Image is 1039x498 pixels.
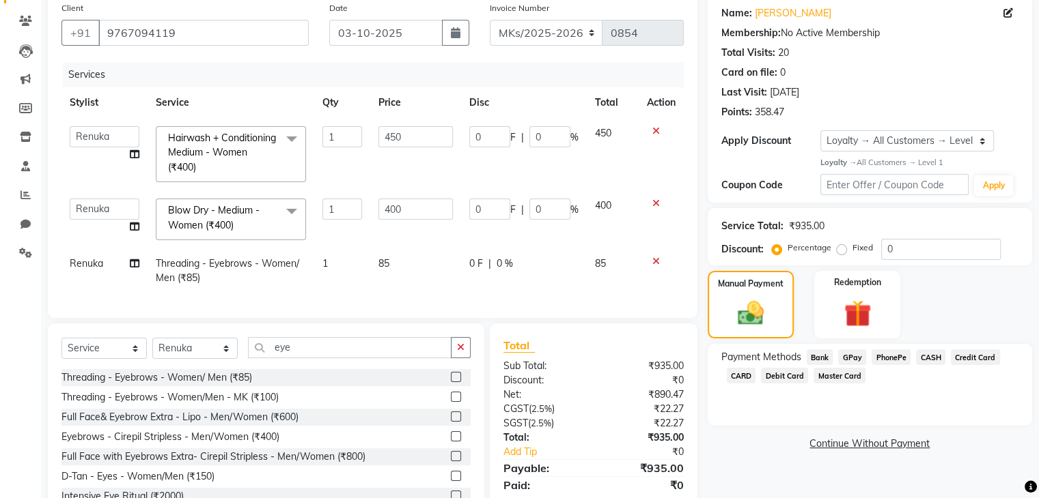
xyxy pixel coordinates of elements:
[314,87,370,118] th: Qty
[570,130,579,145] span: %
[168,132,276,173] span: Hairwash + Conditioning Medium - Women (₹400)
[594,387,694,402] div: ₹890.47
[807,349,833,365] span: Bank
[61,410,299,424] div: Full Face& Eyebrow Extra - Lipo - Men/Women (₹600)
[721,46,775,60] div: Total Visits:
[378,257,389,269] span: 85
[721,178,820,192] div: Coupon Code
[531,403,552,414] span: 2.5%
[61,370,252,385] div: Threading - Eyebrows - Women/ Men (₹85)
[755,105,784,119] div: 358.47
[63,62,694,87] div: Services
[469,257,483,271] span: 0 F
[168,204,260,231] span: Blow Dry - Medium - Women (₹400)
[639,87,684,118] th: Action
[234,219,240,231] a: x
[721,6,752,20] div: Name:
[755,6,831,20] a: [PERSON_NAME]
[497,257,513,271] span: 0 %
[510,130,516,145] span: F
[721,105,752,119] div: Points:
[595,257,606,269] span: 85
[248,337,452,358] input: Search or Scan
[61,430,279,444] div: Eyebrows - Cirepil Stripless - Men/Women (₹400)
[156,257,299,284] span: Threading - Eyebrows - Women/ Men (₹85)
[503,417,528,429] span: SGST
[594,416,694,430] div: ₹22.27
[872,349,911,365] span: PhonePe
[710,437,1029,451] a: Continue Without Payment
[595,127,611,139] span: 450
[814,368,865,383] span: Master Card
[820,174,969,195] input: Enter Offer / Coupon Code
[570,203,579,217] span: %
[788,241,831,254] label: Percentage
[61,2,83,14] label: Client
[594,430,694,445] div: ₹935.00
[721,219,784,233] div: Service Total:
[834,276,881,289] label: Redemption
[98,20,309,46] input: Search by Name/Mobile/Email/Code
[490,2,549,14] label: Invoice Number
[916,349,945,365] span: CASH
[196,161,202,173] a: x
[488,257,491,271] span: |
[521,203,524,217] span: |
[503,402,529,415] span: CGST
[493,402,594,416] div: ( )
[974,175,1013,196] button: Apply
[770,85,799,100] div: [DATE]
[61,469,214,484] div: D-Tan - Eyes - Women/Men (₹150)
[595,199,611,211] span: 400
[493,416,594,430] div: ( )
[329,2,348,14] label: Date
[789,219,825,233] div: ₹935.00
[148,87,314,118] th: Service
[587,87,639,118] th: Total
[780,65,786,80] div: 0
[493,445,610,459] a: Add Tip
[493,477,594,493] div: Paid:
[322,257,328,269] span: 1
[594,477,694,493] div: ₹0
[721,242,764,257] div: Discount:
[727,368,756,383] span: CARD
[521,130,524,145] span: |
[531,418,551,428] span: 2.5%
[761,368,808,383] span: Debit Card
[61,390,279,405] div: Threading - Eyebrows - Women/Men - MK (₹100)
[493,387,594,402] div: Net:
[721,26,1019,40] div: No Active Membership
[510,203,516,217] span: F
[721,65,777,80] div: Card on file:
[493,373,594,387] div: Discount:
[820,158,857,167] strong: Loyalty →
[951,349,1000,365] span: Credit Card
[61,87,148,118] th: Stylist
[778,46,789,60] div: 20
[61,20,100,46] button: +91
[594,460,694,476] div: ₹935.00
[503,338,535,353] span: Total
[461,87,587,118] th: Disc
[721,85,767,100] div: Last Visit:
[730,298,772,328] img: _cash.svg
[493,460,594,476] div: Payable:
[61,450,365,464] div: Full Face with Eyebrows Extra- Cirepil Stripless - Men/Women (₹800)
[721,350,801,364] span: Payment Methods
[721,134,820,148] div: Apply Discount
[718,278,784,290] label: Manual Payment
[594,373,694,387] div: ₹0
[493,430,594,445] div: Total:
[838,349,866,365] span: GPay
[835,297,880,331] img: _gift.svg
[370,87,461,118] th: Price
[493,359,594,373] div: Sub Total:
[610,445,693,459] div: ₹0
[853,241,873,254] label: Fixed
[721,26,781,40] div: Membership:
[594,359,694,373] div: ₹935.00
[70,257,103,269] span: Renuka
[820,157,1019,169] div: All Customers → Level 1
[594,402,694,416] div: ₹22.27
